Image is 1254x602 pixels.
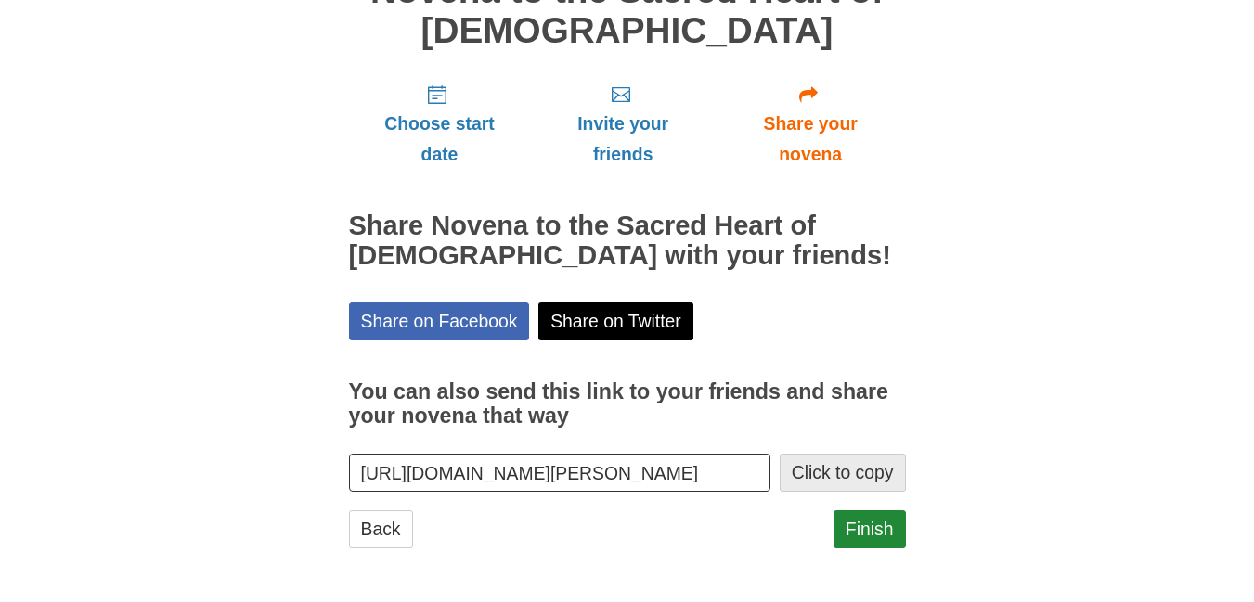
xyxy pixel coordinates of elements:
h2: Share Novena to the Sacred Heart of [DEMOGRAPHIC_DATA] with your friends! [349,211,906,271]
a: Share on Twitter [538,302,693,340]
a: Choose start date [349,69,531,179]
span: Choose start date [368,109,512,170]
a: Share on Facebook [349,302,530,340]
span: Invite your friends [549,109,696,170]
span: Share your novena [734,109,887,170]
h3: You can also send this link to your friends and share your novena that way [349,380,906,428]
a: Share your novena [716,69,906,179]
button: Click to copy [780,454,906,492]
a: Finish [834,510,906,548]
a: Invite your friends [530,69,715,179]
a: Back [349,510,413,548]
